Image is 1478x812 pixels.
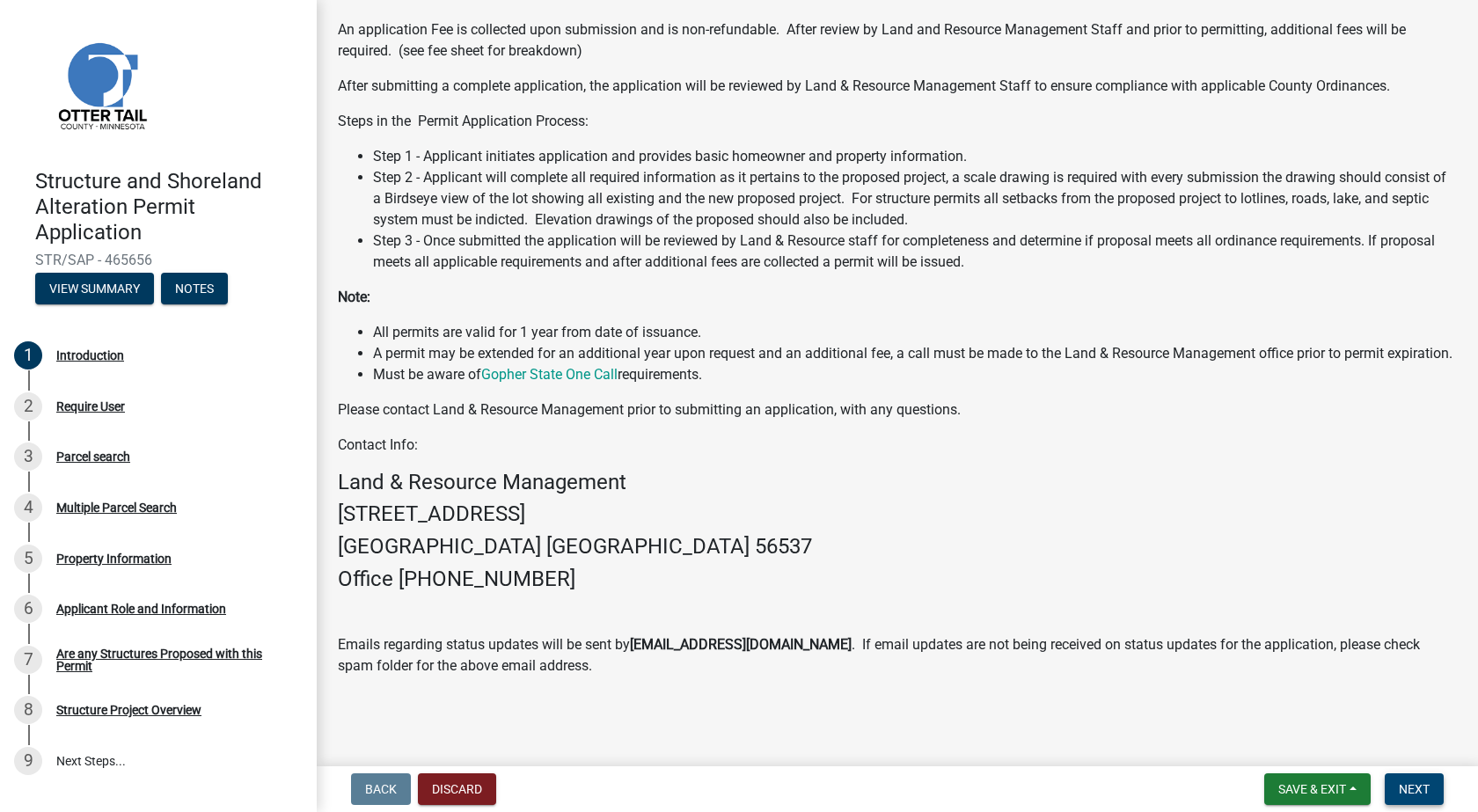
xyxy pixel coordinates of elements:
li: Step 2 - Applicant will complete all required information as it pertains to the proposed project,... [373,167,1457,230]
h4: [GEOGRAPHIC_DATA] [GEOGRAPHIC_DATA] 56537 [338,534,1457,560]
button: Next [1385,773,1444,805]
div: Applicant Role and Information [56,603,226,615]
p: Contact Info: [338,435,1457,456]
button: Back [351,773,411,805]
span: Back [365,782,397,796]
li: Must be aware of requirements. [373,364,1457,385]
button: Notes [161,273,228,304]
div: 7 [14,646,42,674]
li: All permits are valid for 1 year from date of issuance. [373,322,1457,343]
div: 9 [14,747,42,775]
img: Otter Tail County, Minnesota [35,18,167,150]
h4: Office [PHONE_NUMBER] [338,567,1457,592]
a: Gopher State One Call [481,366,618,383]
span: Next [1399,782,1430,796]
button: Discard [418,773,496,805]
li: A permit may be extended for an additional year upon request and an additional fee, a call must b... [373,343,1457,364]
div: Property Information [56,552,172,565]
span: STR/SAP - 465656 [35,252,282,268]
button: View Summary [35,273,154,304]
div: Introduction [56,349,124,362]
div: 2 [14,392,42,421]
div: Are any Structures Proposed with this Permit [56,647,289,672]
div: 1 [14,341,42,369]
h4: Land & Resource Management [338,470,1457,495]
li: Step 3 - Once submitted the application will be reviewed by Land & Resource staff for completenes... [373,230,1457,273]
strong: Note: [338,289,370,305]
div: Multiple Parcel Search [56,501,177,514]
div: Structure Project Overview [56,704,201,716]
p: Please contact Land & Resource Management prior to submitting an application, with any questions. [338,399,1457,421]
div: 8 [14,696,42,724]
h4: Structure and Shoreland Alteration Permit Application [35,169,303,245]
button: Save & Exit [1264,773,1371,805]
div: 3 [14,443,42,471]
p: Steps in the Permit Application Process: [338,111,1457,132]
p: An application Fee is collected upon submission and is non-refundable. After review by Land and R... [338,19,1457,62]
div: Parcel search [56,450,130,463]
li: Step 1 - Applicant initiates application and provides basic homeowner and property information. [373,146,1457,167]
wm-modal-confirm: Notes [161,283,228,297]
div: 4 [14,494,42,522]
div: 6 [14,595,42,623]
wm-modal-confirm: Summary [35,283,154,297]
div: Require User [56,400,125,413]
span: Save & Exit [1278,782,1346,796]
p: Emails regarding status updates will be sent by . If email updates are not being received on stat... [338,634,1457,677]
div: 5 [14,545,42,573]
h4: [STREET_ADDRESS] [338,501,1457,527]
strong: [EMAIL_ADDRESS][DOMAIN_NAME] [630,636,852,653]
p: After submitting a complete application, the application will be reviewed by Land & Resource Mana... [338,76,1457,97]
